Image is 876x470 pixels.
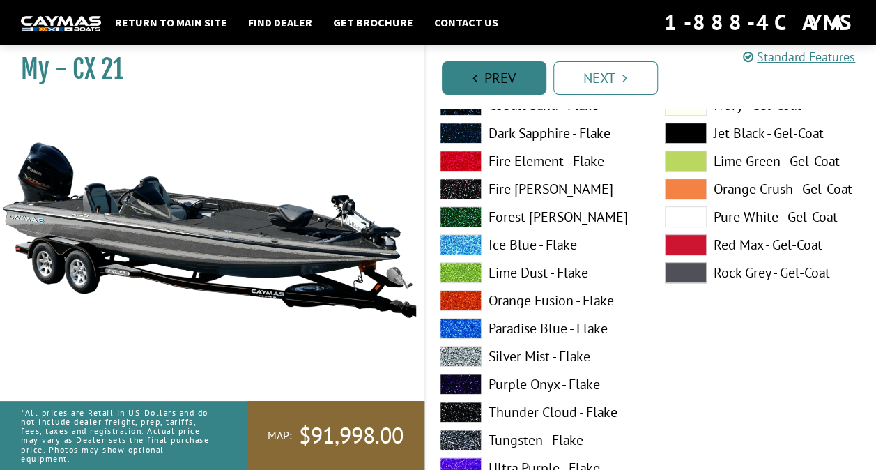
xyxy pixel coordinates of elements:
label: Purple Onyx - Flake [440,374,637,395]
a: Next [553,61,658,95]
a: Find Dealer [241,13,319,31]
p: *All prices are Retail in US Dollars and do not include dealer freight, prep, tariffs, fees, taxe... [21,401,215,470]
a: Standard Features [743,49,855,65]
a: MAP:$91,998.00 [247,401,424,470]
label: Forest [PERSON_NAME] [440,206,637,227]
img: white-logo-c9c8dbefe5ff5ceceb0f0178aa75bf4bb51f6bca0971e226c86eb53dfe498488.png [21,16,101,31]
a: Get Brochure [326,13,420,31]
label: Lime Dust - Flake [440,262,637,283]
label: Pure White - Gel-Coat [665,206,862,227]
a: Contact Us [427,13,505,31]
div: 1-888-4CAYMAS [664,7,855,38]
label: Red Max - Gel-Coat [665,234,862,255]
label: Fire [PERSON_NAME] [440,179,637,199]
label: Paradise Blue - Flake [440,318,637,339]
label: Dark Sapphire - Flake [440,123,637,144]
label: Orange Fusion - Flake [440,290,637,311]
label: Rock Grey - Gel-Coat [665,262,862,283]
label: Silver Mist - Flake [440,346,637,367]
span: $91,998.00 [299,421,404,450]
label: Ice Blue - Flake [440,234,637,255]
label: Jet Black - Gel-Coat [665,123,862,144]
span: MAP: [268,428,292,443]
label: Orange Crush - Gel-Coat [665,179,862,199]
label: Fire Element - Flake [440,151,637,172]
h1: My - CX 21 [21,54,390,85]
a: Return to main site [108,13,234,31]
label: Thunder Cloud - Flake [440,402,637,423]
label: Lime Green - Gel-Coat [665,151,862,172]
label: Tungsten - Flake [440,430,637,450]
a: Prev [442,61,546,95]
